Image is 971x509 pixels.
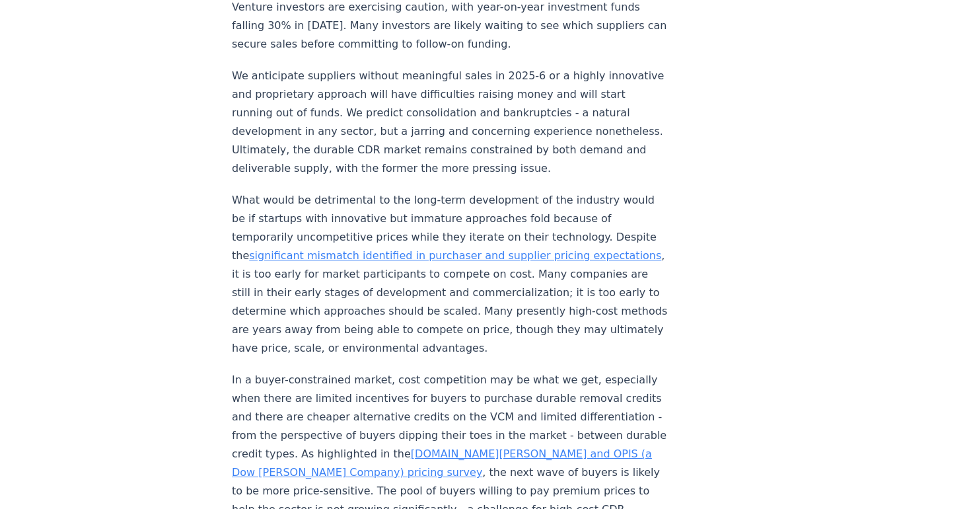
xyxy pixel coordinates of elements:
[232,67,669,178] p: We anticipate suppliers without meaningful sales in 2025-6 or a highly innovative and proprietary...
[232,191,669,358] p: What would be detrimental to the long-term development of the industry would be if startups with ...
[249,249,661,262] a: significant mismatch identified in purchaser and supplier pricing expectations
[232,448,652,479] a: [DOMAIN_NAME][PERSON_NAME] and OPIS (a Dow [PERSON_NAME] Company) pricing survey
